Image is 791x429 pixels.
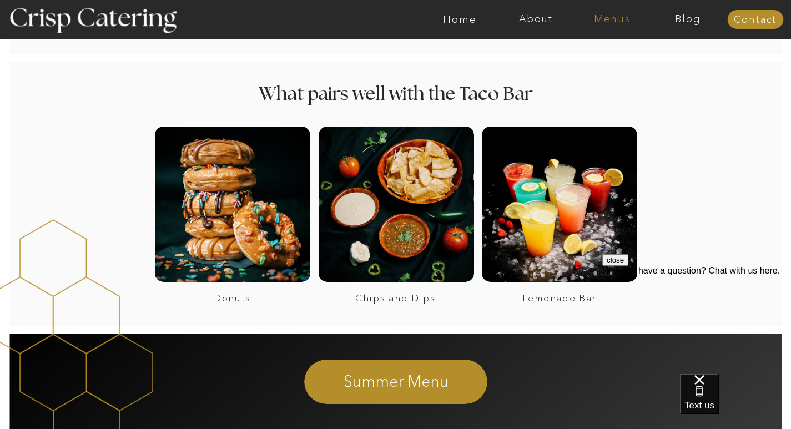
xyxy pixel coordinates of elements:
a: Blog [650,14,726,25]
a: Contact [727,14,783,26]
a: Menus [574,14,650,25]
iframe: podium webchat widget prompt [602,254,791,387]
a: Home [422,14,498,25]
h2: What pairs well with the Taco Bar [190,85,602,107]
a: Summer Menu [245,371,547,391]
a: Chips and Dips [320,293,471,304]
iframe: podium webchat widget bubble [680,374,791,429]
a: About [498,14,574,25]
a: Lemonade Bar [484,293,635,304]
a: Donuts [157,293,308,304]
